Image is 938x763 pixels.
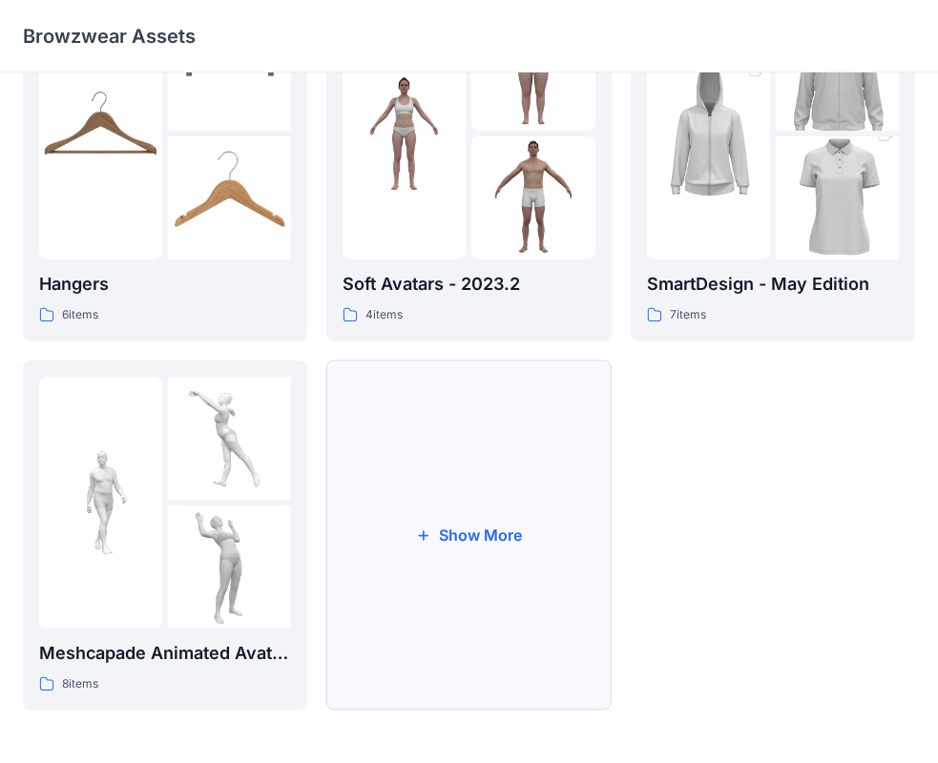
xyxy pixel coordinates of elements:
[670,305,706,325] p: 7 items
[343,271,594,298] p: Soft Avatars - 2023.2
[168,377,291,500] img: folder 2
[39,72,162,195] img: folder 1
[647,41,770,226] img: folder 1
[39,640,291,667] p: Meshcapade Animated Avatars
[23,361,307,711] a: folder 1folder 2folder 3Meshcapade Animated Avatars8items
[168,136,291,259] img: folder 3
[647,271,899,298] p: SmartDesign - May Edition
[471,136,594,259] img: folder 3
[168,505,291,629] img: folder 3
[39,441,162,564] img: folder 1
[23,23,196,50] p: Browzwear Assets
[326,361,611,711] button: Show More
[62,674,98,694] p: 8 items
[62,305,98,325] p: 6 items
[39,271,291,298] p: Hangers
[343,72,466,195] img: folder 1
[776,106,899,291] img: folder 3
[365,305,403,325] p: 4 items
